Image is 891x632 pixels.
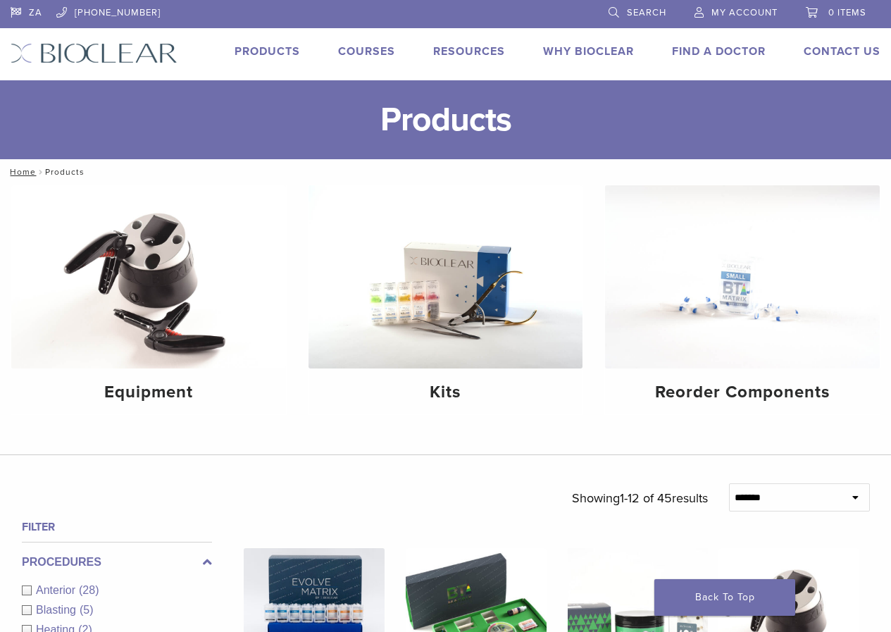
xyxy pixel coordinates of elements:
[804,44,880,58] a: Contact Us
[309,185,583,414] a: Kits
[36,584,79,596] span: Anterior
[433,44,505,58] a: Resources
[309,185,583,368] img: Kits
[616,380,868,405] h4: Reorder Components
[828,7,866,18] span: 0 items
[11,185,286,414] a: Equipment
[627,7,666,18] span: Search
[11,43,177,63] img: Bioclear
[22,519,212,535] h4: Filter
[620,490,672,506] span: 1-12 of 45
[22,554,212,571] label: Procedures
[320,380,572,405] h4: Kits
[23,380,275,405] h4: Equipment
[605,185,880,368] img: Reorder Components
[711,7,778,18] span: My Account
[79,584,99,596] span: (28)
[235,44,300,58] a: Products
[6,167,36,177] a: Home
[672,44,766,58] a: Find A Doctor
[338,44,395,58] a: Courses
[36,604,80,616] span: Blasting
[543,44,634,58] a: Why Bioclear
[80,604,94,616] span: (5)
[11,185,286,368] img: Equipment
[654,579,795,616] a: Back To Top
[605,185,880,414] a: Reorder Components
[36,168,45,175] span: /
[572,483,708,513] p: Showing results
